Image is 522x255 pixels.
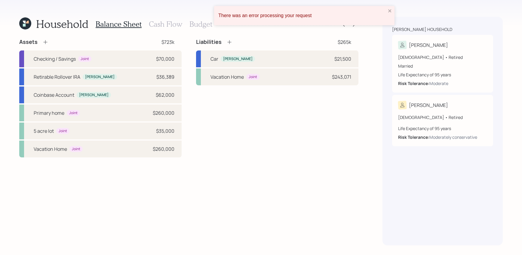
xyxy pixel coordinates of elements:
button: close [388,8,392,14]
div: Vacation Home [210,73,244,80]
div: 5 acre lot [34,127,54,135]
div: Joint [81,56,89,62]
h4: Liabilities [196,39,222,45]
div: Joint [249,74,257,80]
h3: Balance Sheet [96,20,142,29]
div: $35,000 [156,127,174,135]
div: $36,389 [156,73,174,80]
div: Joint [72,147,80,152]
div: Moderately conservative [429,134,477,140]
div: [PERSON_NAME] [79,93,109,98]
div: [DEMOGRAPHIC_DATA] • Retired [398,54,487,60]
h4: Assets [19,39,38,45]
div: Joint [69,111,78,116]
h3: Cash Flow [149,20,182,29]
div: $723k [161,38,174,46]
div: There was an error processing your request [218,13,386,18]
div: [DEMOGRAPHIC_DATA] • Retired [398,114,487,120]
div: Primary home [34,109,64,117]
div: Life Expectancy of 95 years [398,71,487,78]
div: $70,000 [156,55,174,62]
div: Life Expectancy of 95 years [398,125,487,132]
h1: Household [36,17,88,30]
div: Joint [59,129,67,134]
div: Vacation Home [34,145,67,153]
div: Checking / Savings [34,55,76,62]
div: $243,071 [332,73,351,80]
div: Moderate [429,80,448,87]
div: [PERSON_NAME] [409,41,448,49]
div: [PERSON_NAME] household [392,26,452,32]
div: Coinbase Account [34,91,74,99]
div: $62,000 [156,91,174,99]
div: $260,000 [153,109,174,117]
b: Risk Tolerance: [398,134,429,140]
div: $260,000 [153,145,174,153]
div: [PERSON_NAME] [223,56,253,62]
div: Car [210,55,218,62]
h3: Budget [189,20,212,29]
div: Married [398,63,487,69]
div: Retirable Rollover IRA [34,73,80,80]
div: [PERSON_NAME] [85,74,115,80]
div: $21,500 [334,55,351,62]
b: Risk Tolerance: [398,80,429,86]
div: [PERSON_NAME] [409,102,448,109]
div: $265k [338,38,351,46]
